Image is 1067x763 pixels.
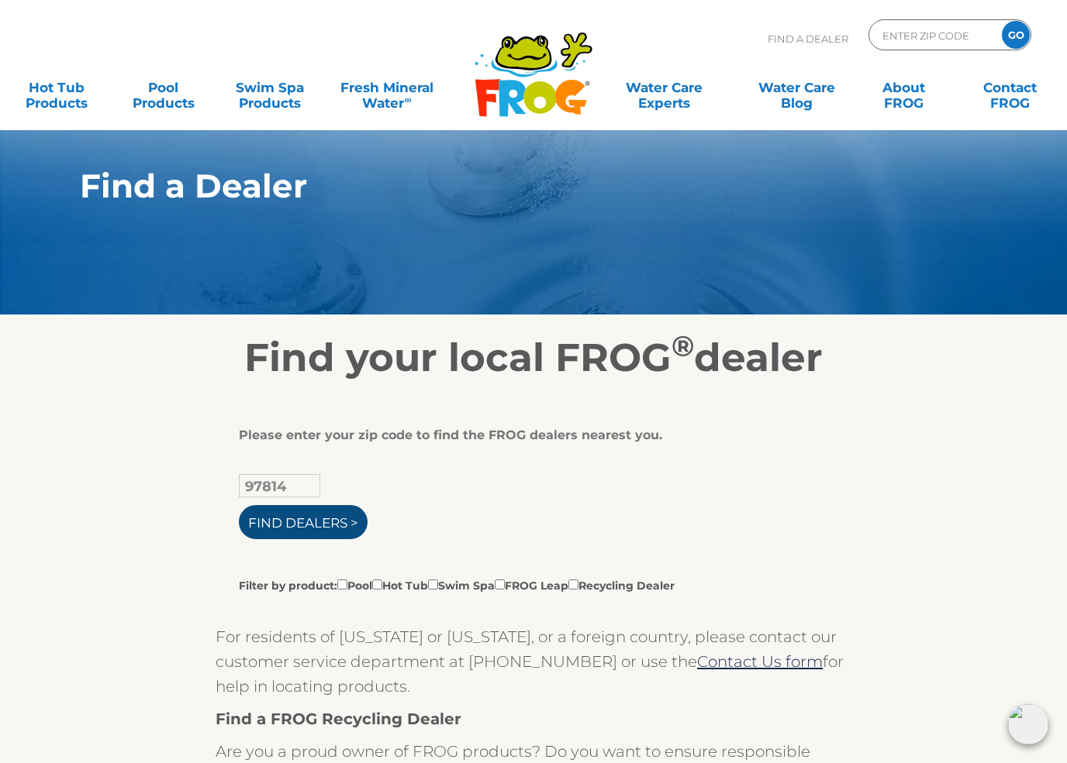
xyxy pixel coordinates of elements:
a: Hot TubProducts [16,72,98,103]
a: Swim SpaProducts [229,72,312,103]
input: GO [1002,21,1030,49]
a: PoolProducts [122,72,205,103]
strong: Find a FROG Recycling Dealer [216,710,461,728]
p: Find A Dealer [768,19,848,58]
input: Find Dealers > [239,505,368,539]
input: Filter by product:PoolHot TubSwim SpaFROG LeapRecycling Dealer [568,579,578,589]
a: Water CareExperts [597,72,732,103]
input: Filter by product:PoolHot TubSwim SpaFROG LeapRecycling Dealer [495,579,505,589]
h2: Find your local FROG dealer [57,335,1010,381]
h1: Find a Dealer [80,167,915,204]
sup: ∞ [404,94,411,105]
input: Filter by product:PoolHot TubSwim SpaFROG LeapRecycling Dealer [337,579,347,589]
input: Filter by product:PoolHot TubSwim SpaFROG LeapRecycling Dealer [372,579,382,589]
img: openIcon [1008,704,1048,744]
a: Water CareBlog [755,72,838,103]
input: Zip Code Form [881,24,986,46]
label: Filter by product: Pool Hot Tub Swim Spa FROG Leap Recycling Dealer [239,576,675,593]
input: Filter by product:PoolHot TubSwim SpaFROG LeapRecycling Dealer [428,579,438,589]
a: AboutFROG [862,72,945,103]
sup: ® [672,328,694,363]
div: Please enter your zip code to find the FROG dealers nearest you. [239,428,817,443]
p: For residents of [US_STATE] or [US_STATE], or a foreign country, please contact our customer serv... [216,624,851,699]
a: Contact Us form [697,652,823,671]
a: ContactFROG [969,72,1051,103]
a: Fresh MineralWater∞ [335,72,439,103]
